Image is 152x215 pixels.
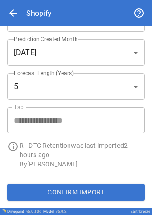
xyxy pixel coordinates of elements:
span: info_outline [7,141,19,152]
span: v 6.0.106 [26,209,41,214]
label: Forecast Length (Years) [14,69,74,77]
label: Tab [14,103,24,111]
img: Drivepoint [2,209,6,213]
span: arrow_back [7,7,19,19]
p: By [PERSON_NAME] [20,160,145,169]
button: Confirm Import [7,184,145,201]
label: Prediction Created Month [14,35,78,43]
p: R - DTC Retention was last imported 2 hours ago [20,141,145,160]
div: Model [43,209,67,214]
span: 5 [14,81,18,92]
span: v 5.0.2 [56,209,67,214]
span: [DATE] [14,47,36,58]
div: Drivepoint [7,209,41,214]
div: Earthbreeze [131,209,150,214]
div: Shopify [26,9,52,18]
